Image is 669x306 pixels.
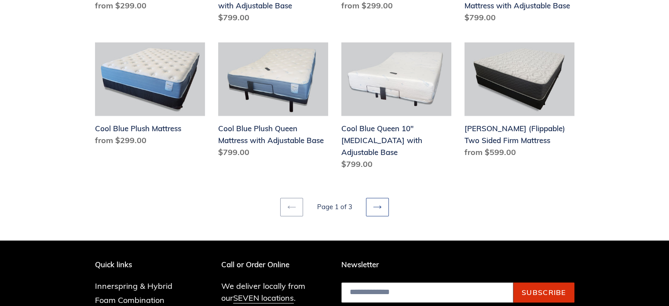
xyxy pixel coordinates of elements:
[513,282,574,302] button: Subscribe
[341,282,513,302] input: Email address
[464,42,574,162] a: Del Ray (Flippable) Two Sided Firm Mattress
[95,42,205,150] a: Cool Blue Plush Mattress
[221,260,328,269] p: Call or Order Online
[95,295,165,305] a: Foam Combination
[95,260,186,269] p: Quick links
[221,280,328,304] p: We deliver locally from our .
[233,293,294,303] a: SEVEN locations
[341,260,574,269] p: Newsletter
[218,42,328,162] a: Cool Blue Plush Queen Mattress with Adjustable Base
[341,42,451,173] a: Cool Blue Queen 10" Memory Foam with Adjustable Base
[95,281,172,291] a: Innerspring & Hybrid
[522,288,566,297] span: Subscribe
[305,202,364,212] li: Page 1 of 3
